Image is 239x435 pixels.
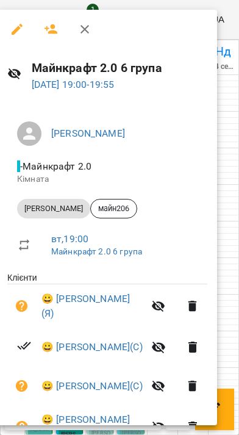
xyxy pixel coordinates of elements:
[7,372,37,401] button: Візит ще не сплачено. Додати оплату?
[41,379,143,394] a: 😀 [PERSON_NAME](С)
[51,128,125,139] a: [PERSON_NAME]
[32,79,115,90] a: [DATE] 19:00-19:55
[90,199,137,218] div: майн206
[91,203,137,214] span: майн206
[17,203,90,214] span: [PERSON_NAME]
[41,292,144,320] a: 😀 [PERSON_NAME] (Я)
[17,173,198,185] p: Кімната
[17,160,94,172] span: - Майнкрафт 2.0
[17,339,32,353] svg: Візит сплачено
[41,340,143,354] a: 😀 [PERSON_NAME](С)
[51,246,142,256] a: Майнкрафт 2.0 6 група
[32,59,207,77] h6: Майнкрафт 2.0 6 група
[51,233,88,245] a: вт , 19:00
[7,292,37,321] button: Візит ще не сплачено. Додати оплату?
